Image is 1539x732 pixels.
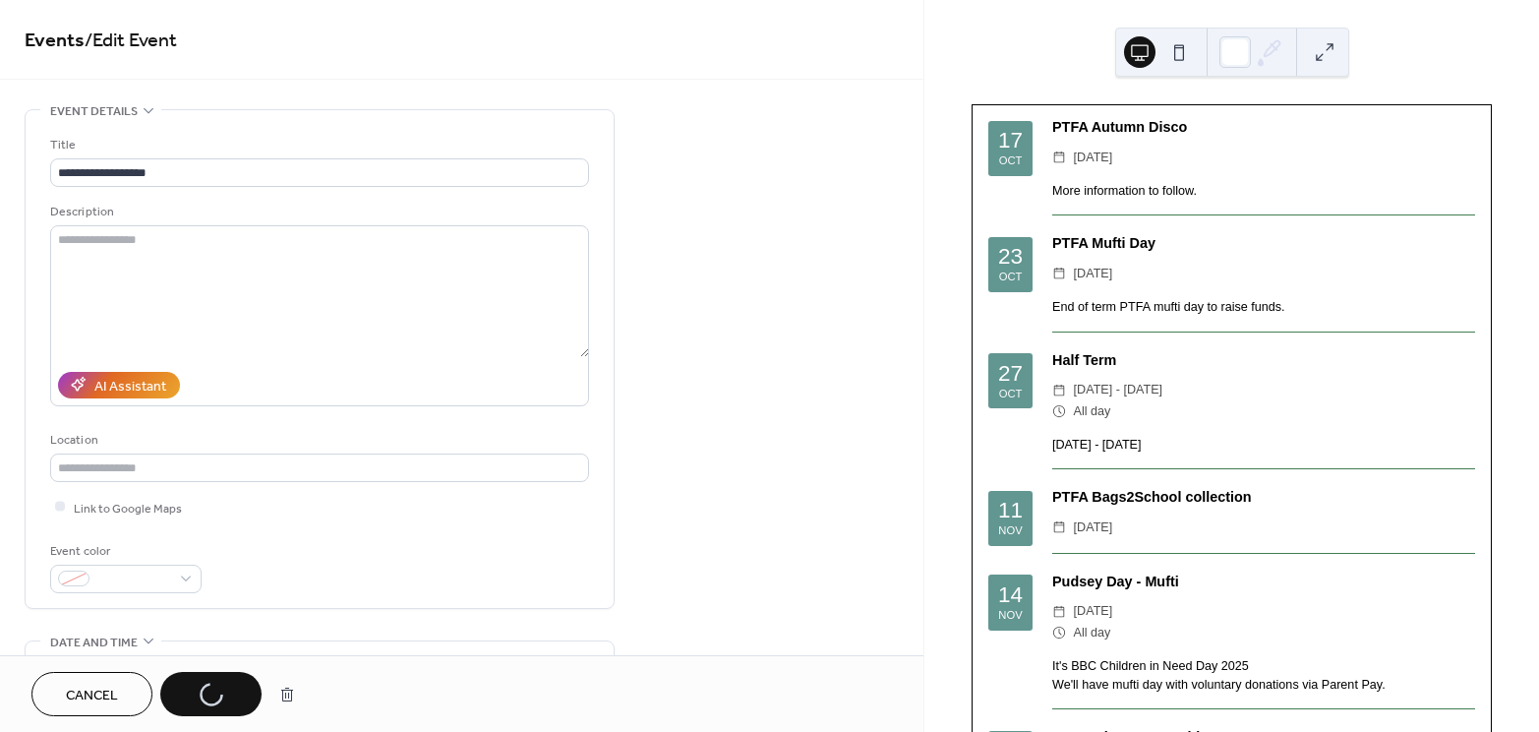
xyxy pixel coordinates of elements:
div: PTFA Bags2School collection [1052,487,1475,509]
span: [DATE] [1074,518,1113,538]
div: 14 [998,584,1023,607]
span: [DATE] [1074,264,1113,284]
span: Event details [50,101,138,122]
div: Oct [999,389,1023,399]
div: ​ [1052,380,1066,400]
div: ​ [1052,148,1066,168]
div: PTFA Mufti Day [1052,233,1475,255]
div: Oct [999,155,1023,166]
div: Half Term [1052,350,1475,372]
div: 23 [998,246,1023,269]
span: [DATE] [1074,148,1113,168]
div: ​ [1052,601,1066,622]
div: AI Assistant [94,376,166,396]
div: Title [50,135,585,155]
button: Cancel [31,672,152,716]
span: Cancel [66,686,118,706]
span: Date and time [50,633,138,653]
div: Oct [999,272,1023,282]
a: Events [25,22,85,60]
div: ​[DATE] - [DATE] [1052,436,1475,455]
span: [DATE] [1074,601,1113,622]
div: 17 [998,130,1023,152]
span: [DATE] - [DATE] [1074,380,1163,400]
div: More information to follow. [1052,182,1475,201]
span: All day [1074,401,1111,422]
div: ​ [1052,264,1066,284]
div: End of term PTFA mufti day to raise funds. [1052,298,1475,317]
div: Description [50,202,585,222]
span: / Edit Event [85,22,177,60]
div: ​ [1052,401,1066,422]
span: All day [1074,623,1111,643]
div: Pudsey Day - Mufti [1052,572,1475,593]
div: 27 [998,363,1023,386]
button: AI Assistant [58,372,180,398]
div: Nov [998,525,1022,536]
div: It's BBC Children in Need Day 2025 We'll have mufti day with voluntary donations via Parent Pay. [1052,657,1475,695]
div: ​ [1052,623,1066,643]
div: Nov [998,610,1022,621]
div: Event color [50,541,198,562]
span: Link to Google Maps [74,498,182,518]
div: 11 [998,500,1023,522]
div: ​ [1052,518,1066,538]
div: PTFA Autumn Disco [1052,117,1475,139]
div: Location [50,430,585,451]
